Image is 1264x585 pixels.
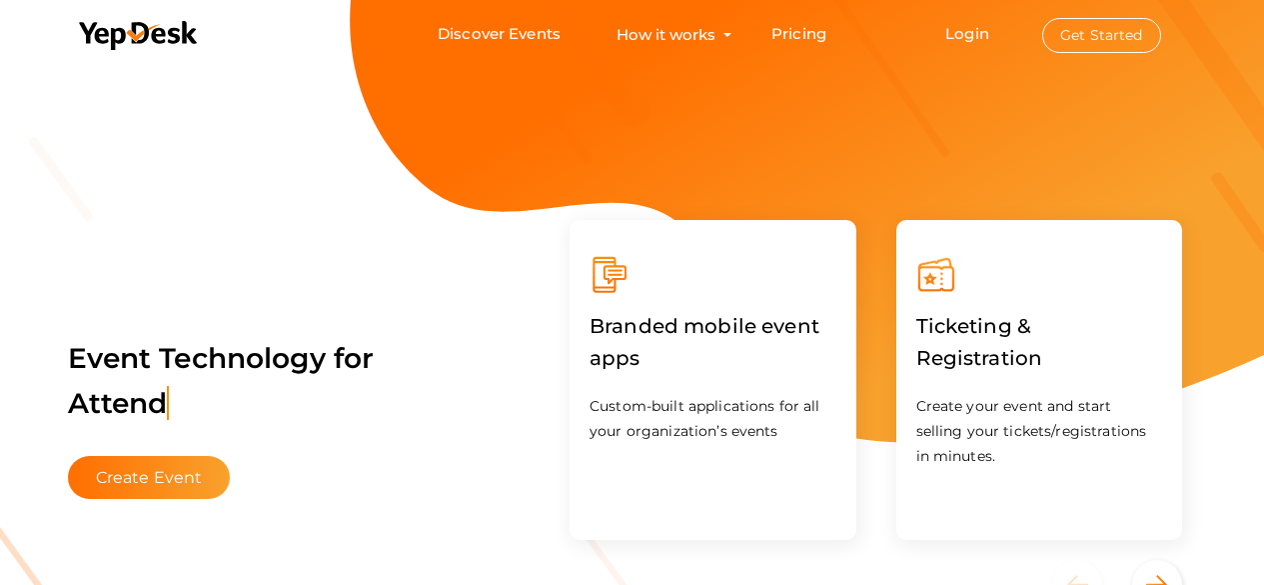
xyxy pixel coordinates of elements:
button: Get Started [1042,18,1161,53]
label: Ticketing & Registration [916,295,1163,389]
label: Branded mobile event apps [590,295,836,389]
a: Login [945,24,989,43]
button: How it works [611,16,721,53]
a: Discover Events [438,16,561,53]
span: Attend [68,386,170,420]
button: Create Event [68,456,231,499]
a: Pricing [771,16,826,53]
p: Create your event and start selling your tickets/registrations in minutes. [916,394,1163,469]
label: Event Technology for [68,311,375,451]
a: Ticketing & Registration [916,350,1163,369]
a: Branded mobile event apps [590,350,836,369]
p: Custom-built applications for all your organization’s events [590,394,836,444]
